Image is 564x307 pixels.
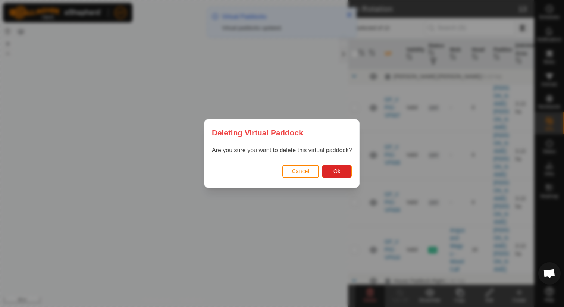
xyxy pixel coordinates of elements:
[292,168,310,174] span: Cancel
[538,262,561,285] div: Open chat
[333,168,341,174] span: Ok
[212,146,352,155] p: Are you sure you want to delete this virtual paddock?
[322,165,352,178] button: Ok
[212,127,303,138] span: Deleting Virtual Paddock
[282,165,319,178] button: Cancel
